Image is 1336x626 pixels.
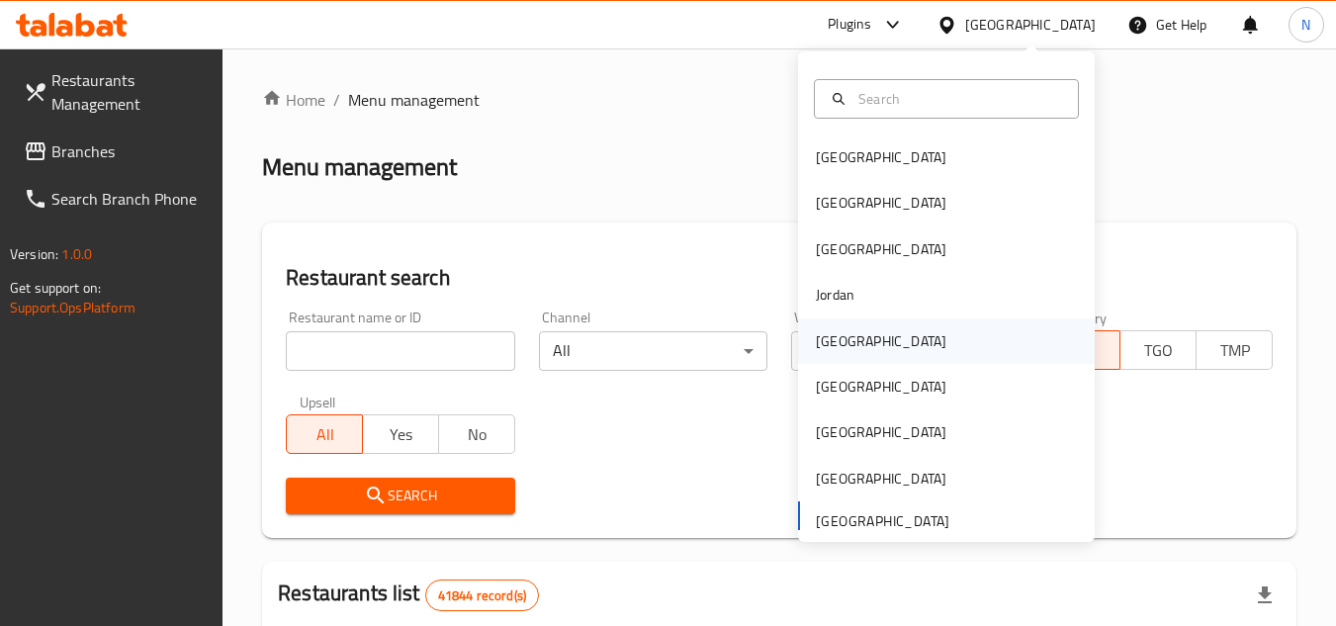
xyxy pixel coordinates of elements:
[438,414,515,454] button: No
[816,192,946,214] div: [GEOGRAPHIC_DATA]
[816,330,946,352] div: [GEOGRAPHIC_DATA]
[371,420,431,449] span: Yes
[816,468,946,490] div: [GEOGRAPHIC_DATA]
[51,139,208,163] span: Branches
[61,241,92,267] span: 1.0.0
[816,238,946,260] div: [GEOGRAPHIC_DATA]
[348,88,480,112] span: Menu management
[262,88,1296,112] nav: breadcrumb
[426,586,538,605] span: 41844 record(s)
[262,151,457,183] h2: Menu management
[447,420,507,449] span: No
[362,414,439,454] button: Yes
[8,128,223,175] a: Branches
[295,420,355,449] span: All
[850,88,1066,110] input: Search
[816,146,946,168] div: [GEOGRAPHIC_DATA]
[286,331,514,371] input: Search for restaurant name or ID..
[1128,336,1189,365] span: TGO
[1119,330,1197,370] button: TGO
[262,88,325,112] a: Home
[828,13,871,37] div: Plugins
[286,414,363,454] button: All
[816,376,946,398] div: [GEOGRAPHIC_DATA]
[1301,14,1310,36] span: N
[816,284,854,306] div: Jordan
[1196,330,1273,370] button: TMP
[965,14,1096,36] div: [GEOGRAPHIC_DATA]
[10,241,58,267] span: Version:
[333,88,340,112] li: /
[302,484,498,508] span: Search
[539,331,767,371] div: All
[816,421,946,443] div: [GEOGRAPHIC_DATA]
[51,68,208,116] span: Restaurants Management
[300,395,336,408] label: Upsell
[286,263,1273,293] h2: Restaurant search
[10,275,101,301] span: Get support on:
[8,175,223,223] a: Search Branch Phone
[1058,311,1108,324] label: Delivery
[278,579,539,611] h2: Restaurants list
[51,187,208,211] span: Search Branch Phone
[10,295,135,320] a: Support.OpsPlatform
[286,478,514,514] button: Search
[1241,572,1289,619] div: Export file
[425,580,539,611] div: Total records count
[8,56,223,128] a: Restaurants Management
[1204,336,1265,365] span: TMP
[791,331,1020,371] div: All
